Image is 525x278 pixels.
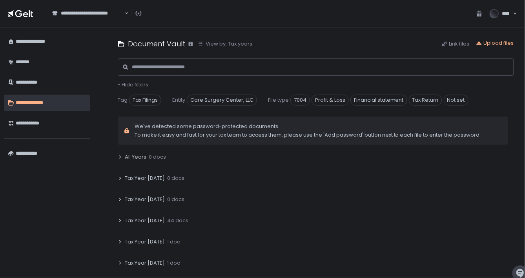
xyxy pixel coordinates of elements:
[52,17,124,25] input: Search for option
[135,123,481,130] span: We've detected some password-protected documents.
[118,97,128,104] span: Tag
[172,97,185,104] span: Entity
[167,217,188,224] span: 44 docs
[125,238,165,245] span: Tax Year [DATE]
[187,95,257,106] span: Care Surgery Center, LLC
[149,154,166,161] span: 0 docs
[125,260,165,267] span: Tax Year [DATE]
[125,196,165,203] span: Tax Year [DATE]
[125,154,146,161] span: All Years
[290,95,310,106] span: 7004
[167,175,184,182] span: 0 docs
[129,95,161,106] span: Tax Filings
[118,81,148,88] button: - Hide filters
[198,40,252,48] button: View by: Tax years
[441,40,470,48] button: Link files
[312,95,349,106] span: Profit & Loss
[444,95,468,106] span: Not set
[350,95,407,106] span: Financial statement
[135,132,481,139] span: To make it easy and fast for your tax team to access them, please use the 'Add password' button n...
[128,38,185,49] h1: Document Vault
[125,175,165,182] span: Tax Year [DATE]
[125,217,165,224] span: Tax Year [DATE]
[476,40,514,47] button: Upload files
[167,260,180,267] span: 1 doc
[409,95,442,106] span: Tax Return
[167,196,184,203] span: 0 docs
[167,238,180,245] span: 1 doc
[268,97,289,104] span: File type
[47,5,129,22] div: Search for option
